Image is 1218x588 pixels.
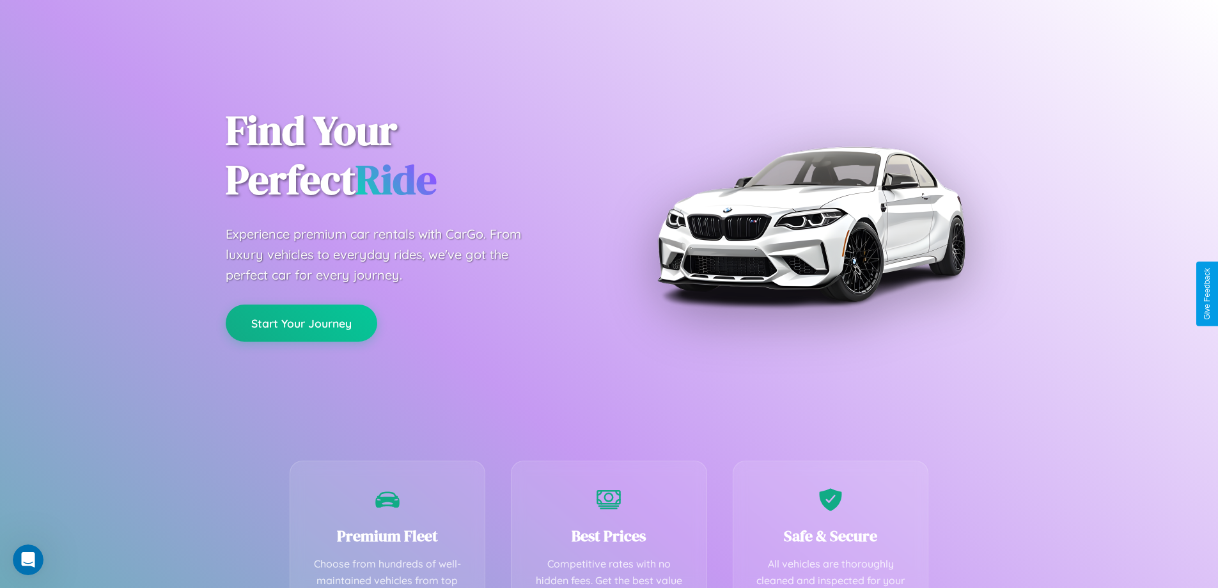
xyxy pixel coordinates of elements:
h1: Find Your Perfect [226,106,590,205]
h3: Best Prices [531,525,687,546]
p: Experience premium car rentals with CarGo. From luxury vehicles to everyday rides, we've got the ... [226,224,545,285]
h3: Safe & Secure [753,525,909,546]
button: Start Your Journey [226,305,377,342]
img: Premium BMW car rental vehicle [651,64,971,384]
iframe: Intercom live chat [13,544,43,575]
span: Ride [355,152,437,207]
h3: Premium Fleet [309,525,466,546]
div: Give Feedback [1203,268,1212,320]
